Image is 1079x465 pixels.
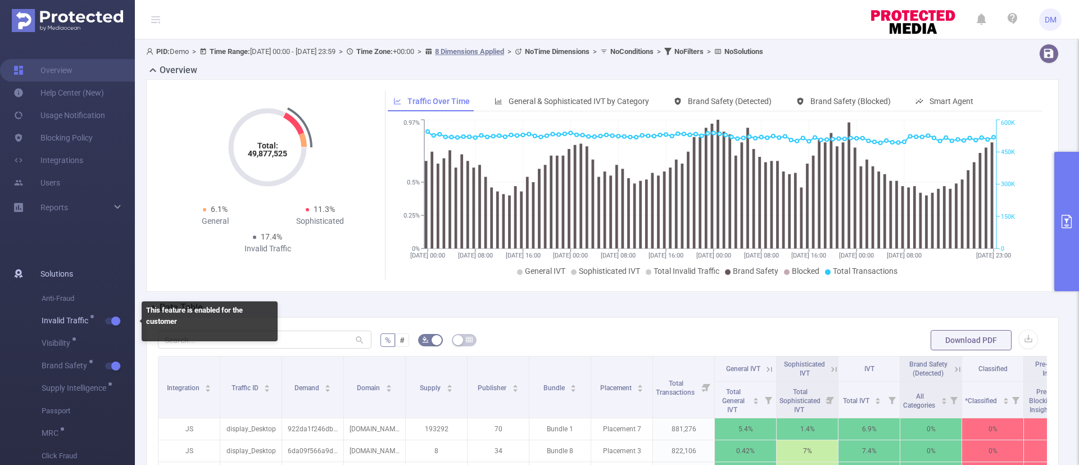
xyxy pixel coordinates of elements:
[386,383,392,386] i: icon: caret-up
[158,418,220,440] p: JS
[843,397,871,405] span: Total IVT
[688,97,772,106] span: Brand Safety (Detected)
[146,48,156,55] i: icon: user
[478,384,508,392] span: Publisher
[656,380,696,396] span: Total Transactions
[325,383,331,386] i: icon: caret-up
[715,440,776,462] p: 0.42%
[146,306,243,326] b: This feature is enabled for the customer
[941,396,947,403] div: Sort
[42,339,74,347] span: Visibility
[525,47,590,56] b: No Time Dimensions
[715,418,776,440] p: 5.4%
[314,205,335,214] span: 11.3%
[13,127,93,149] a: Blocking Policy
[336,47,346,56] span: >
[637,383,643,386] i: icon: caret-up
[822,382,838,418] i: Filter menu
[962,418,1023,440] p: 0%
[12,9,123,32] img: Protected Media
[512,383,518,386] i: icon: caret-up
[777,440,838,462] p: 7%
[325,387,331,391] i: icon: caret-down
[220,418,282,440] p: display_Desktop
[205,383,211,390] div: Sort
[833,267,897,276] span: Total Transactions
[733,267,778,276] span: Brand Safety
[839,252,874,259] tspan: [DATE] 00:00
[1003,400,1009,403] i: icon: caret-down
[903,392,937,409] span: All Categories
[466,336,473,343] i: icon: table
[158,440,220,462] p: JS
[13,82,104,104] a: Help Center (New)
[941,400,947,403] i: icon: caret-down
[512,383,519,390] div: Sort
[356,47,393,56] b: Time Zone:
[344,418,405,440] p: [DOMAIN_NAME]
[653,418,714,440] p: 881,276
[13,104,105,127] a: Usage Notification
[637,383,643,390] div: Sort
[1001,148,1015,156] tspan: 450K
[404,120,420,127] tspan: 0.97%
[900,440,962,462] p: 0%
[410,252,445,259] tspan: [DATE] 00:00
[414,47,425,56] span: >
[400,336,405,345] span: #
[591,418,652,440] p: Placement 7
[654,47,664,56] span: >
[1035,360,1074,377] span: Pre-Blocking Insights
[412,245,420,252] tspan: 0%
[570,383,577,390] div: Sort
[189,47,200,56] span: >
[637,387,643,391] i: icon: caret-down
[875,400,881,403] i: icon: caret-down
[525,267,565,276] span: General IVT
[13,149,83,171] a: Integrations
[779,388,820,414] span: Total Sophisticated IVT
[13,171,60,194] a: Users
[205,387,211,391] i: icon: caret-down
[264,383,270,386] i: icon: caret-up
[324,383,331,390] div: Sort
[887,252,922,259] tspan: [DATE] 08:00
[704,47,714,56] span: >
[946,382,962,418] i: Filter menu
[42,287,135,310] span: Anti-Fraud
[930,97,973,106] span: Smart Agent
[40,263,73,285] span: Solutions
[600,384,633,392] span: Placement
[726,365,760,373] span: General IVT
[248,149,287,158] tspan: 49,877,525
[743,252,778,259] tspan: [DATE] 08:00
[407,179,420,186] tspan: 0.5%
[160,64,197,77] h2: Overview
[579,267,640,276] span: Sophisticated IVT
[570,387,577,391] i: icon: caret-down
[205,383,211,386] i: icon: caret-up
[591,440,652,462] p: Placement 3
[753,396,759,399] i: icon: caret-up
[838,440,900,462] p: 7.4%
[864,365,874,373] span: IVT
[435,47,504,56] u: 8 Dimensions Applied
[282,418,343,440] p: 922da1f246dbc17
[406,440,467,462] p: 8
[420,384,442,392] span: Supply
[422,336,429,343] i: icon: bg-colors
[509,97,649,106] span: General & Sophisticated IVT by Category
[1003,396,1009,399] i: icon: caret-up
[42,384,110,392] span: Supply Intelligence
[264,387,270,391] i: icon: caret-down
[900,418,962,440] p: 0%
[505,252,540,259] tspan: [DATE] 16:00
[570,383,577,386] i: icon: caret-up
[457,252,492,259] tspan: [DATE] 08:00
[220,440,282,462] p: display_Desktop
[446,383,452,386] i: icon: caret-up
[42,400,135,422] span: Passport
[610,47,654,56] b: No Conditions
[504,47,515,56] span: >
[257,141,278,150] tspan: Total:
